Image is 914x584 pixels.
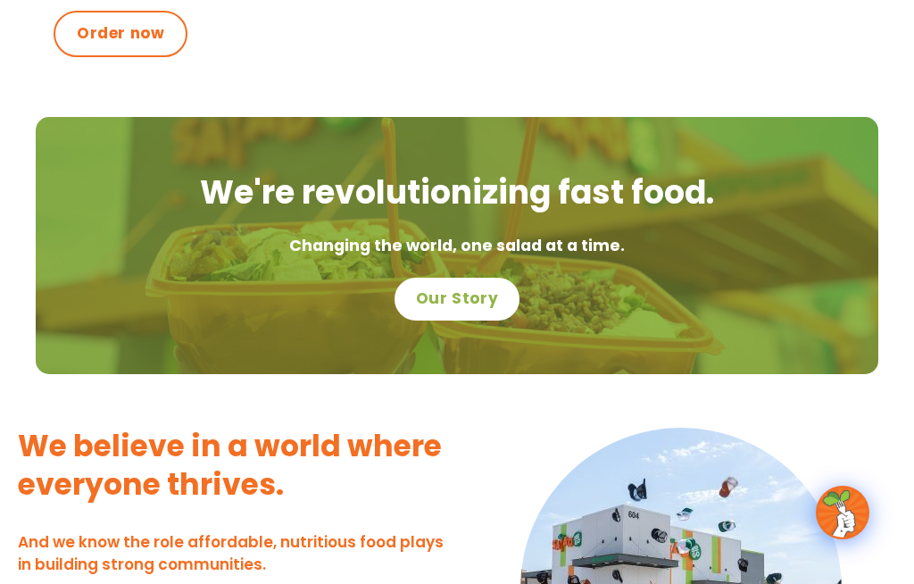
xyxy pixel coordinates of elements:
h2: We're revolutionizing fast food. [54,171,860,215]
p: Changing the world, one salad at a time. [54,233,860,260]
a: Order now [54,11,187,57]
span: Our Story [416,288,498,310]
h4: And we know the role affordable, nutritious food plays in building strong communities. [18,531,448,577]
span: Order now [77,23,164,45]
h3: We believe in a world where everyone thrives. [18,428,448,505]
a: Our Story [395,278,519,321]
img: wpChatIcon [818,488,868,538]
